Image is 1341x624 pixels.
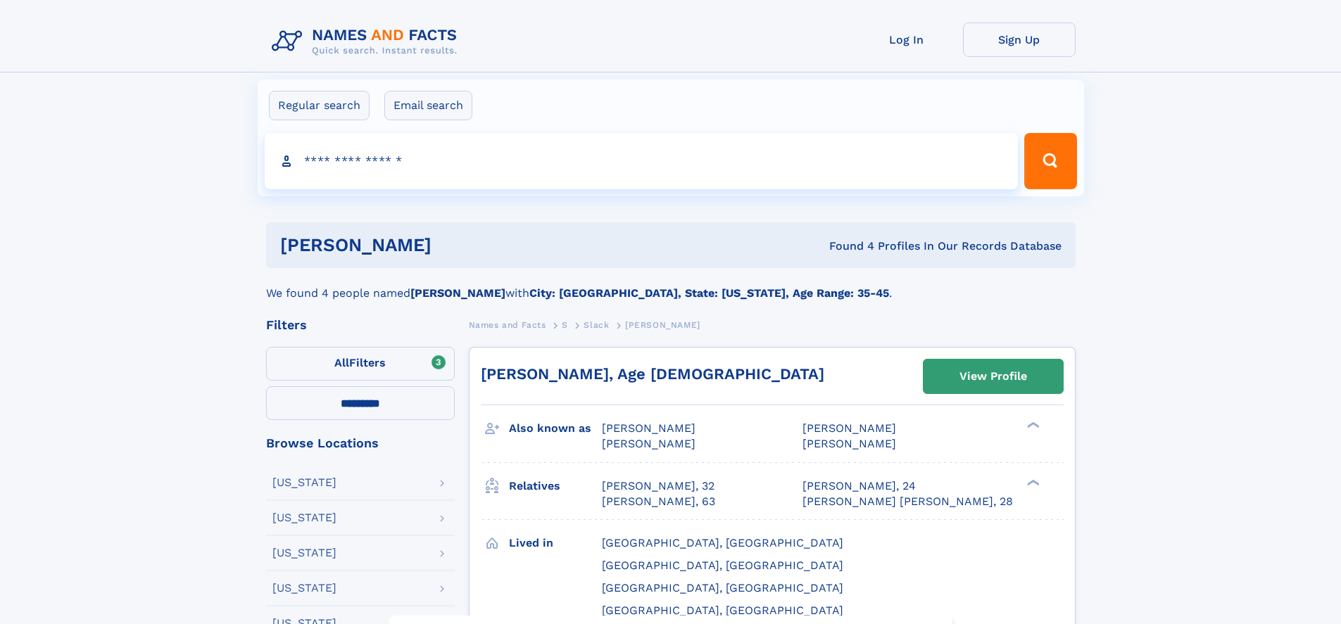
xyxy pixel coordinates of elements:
[584,320,609,330] span: Slack
[802,437,896,450] span: [PERSON_NAME]
[1024,478,1040,487] div: ❯
[266,268,1076,302] div: We found 4 people named with .
[272,512,336,523] div: [US_STATE]
[272,477,336,488] div: [US_STATE]
[481,365,824,383] a: [PERSON_NAME], Age [DEMOGRAPHIC_DATA]
[924,359,1063,393] a: View Profile
[602,421,695,435] span: [PERSON_NAME]
[266,437,455,450] div: Browse Locations
[959,360,1027,393] div: View Profile
[602,494,715,509] a: [PERSON_NAME], 63
[272,547,336,559] div: [US_STATE]
[410,286,505,300] b: [PERSON_NAME]
[802,421,896,435] span: [PERSON_NAME]
[602,559,843,572] span: [GEOGRAPHIC_DATA], [GEOGRAPHIC_DATA]
[272,582,336,594] div: [US_STATE]
[280,236,631,254] h1: [PERSON_NAME]
[802,494,1013,509] a: [PERSON_NAME] [PERSON_NAME], 28
[509,416,602,440] h3: Also known as
[509,474,602,498] h3: Relatives
[602,478,714,494] a: [PERSON_NAME], 32
[602,581,843,594] span: [GEOGRAPHIC_DATA], [GEOGRAPHIC_DATA]
[269,91,370,120] label: Regular search
[584,316,609,333] a: Slack
[529,286,889,300] b: City: [GEOGRAPHIC_DATA], State: [US_STATE], Age Range: 35-45
[850,23,963,57] a: Log In
[1024,421,1040,430] div: ❯
[602,437,695,450] span: [PERSON_NAME]
[602,604,843,617] span: [GEOGRAPHIC_DATA], [GEOGRAPHIC_DATA]
[384,91,472,120] label: Email search
[266,319,455,331] div: Filters
[630,238,1062,254] div: Found 4 Profiles In Our Records Database
[562,320,568,330] span: S
[802,478,916,494] a: [PERSON_NAME], 24
[509,531,602,555] h3: Lived in
[266,347,455,381] label: Filters
[963,23,1076,57] a: Sign Up
[266,23,469,61] img: Logo Names and Facts
[265,133,1019,189] input: search input
[602,536,843,549] span: [GEOGRAPHIC_DATA], [GEOGRAPHIC_DATA]
[1024,133,1076,189] button: Search Button
[562,316,568,333] a: S
[625,320,700,330] span: [PERSON_NAME]
[469,316,546,333] a: Names and Facts
[334,356,349,369] span: All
